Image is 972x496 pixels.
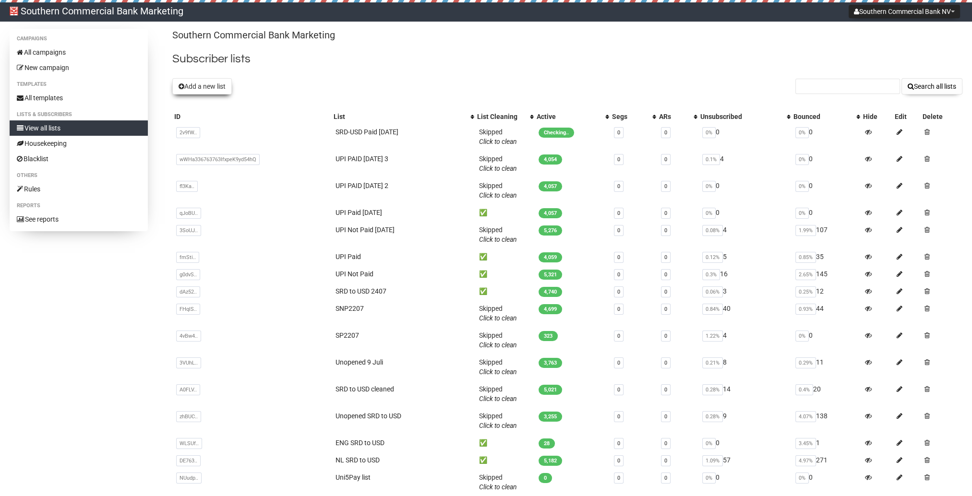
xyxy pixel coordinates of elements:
td: 16 [698,265,792,283]
a: 0 [617,360,620,366]
span: 0.93% [795,304,816,315]
span: Skipped [479,305,517,322]
span: 4,740 [539,287,562,297]
a: 0 [617,475,620,481]
span: 4,057 [539,208,562,218]
span: 2.65% [795,269,816,280]
a: UPI Paid [336,253,361,260]
span: 0.29% [795,357,816,368]
div: Active [537,112,600,121]
li: Lists & subscribers [10,109,148,120]
a: 0 [664,360,667,366]
td: ✅ [475,248,535,265]
a: View all lists [10,120,148,136]
a: 0 [664,156,667,163]
td: 4 [698,221,792,248]
span: 2v9fW.. [176,127,200,138]
span: 0.84% [702,304,723,315]
a: 0 [664,413,667,420]
h2: Subscriber lists [172,50,962,68]
a: NL SRD to USD [336,456,380,464]
td: ✅ [475,451,535,469]
span: 0.3% [702,269,720,280]
td: 0 [792,177,861,204]
td: 11 [792,354,861,380]
span: Skipped [479,226,517,243]
span: A0FLV.. [176,384,200,395]
span: g0dvS.. [176,269,200,280]
a: UPI PAID [DATE] 3 [336,155,388,163]
td: 1 [792,434,861,451]
a: 0 [617,413,620,420]
td: 8 [698,354,792,380]
span: Skipped [479,358,517,376]
div: ARs [659,112,689,121]
a: 0 [617,440,620,447]
span: 0.1% [702,154,720,165]
span: 323 [539,331,558,341]
a: UPI Not Paid [336,270,373,278]
span: zhBUC.. [176,411,201,422]
td: 0 [792,123,861,150]
a: 0 [617,227,620,234]
span: 1.99% [795,225,816,236]
a: SP2207 [336,331,359,339]
button: Add a new list [172,78,232,94]
td: 57 [698,451,792,469]
span: 4,059 [539,252,562,262]
td: 107 [792,221,861,248]
a: See reports [10,212,148,227]
p: Southern Commercial Bank Marketing [172,29,962,42]
a: 0 [664,254,667,260]
span: Skipped [479,385,517,402]
span: 1.22% [702,331,723,342]
a: UPI PAID [DATE] 2 [336,182,388,189]
a: SRD-USD Paid [DATE] [336,128,398,136]
a: ENG SRD to USD [336,439,384,447]
span: 0.06% [702,286,723,297]
td: 0 [792,204,861,221]
a: Unopened 9 Juli [336,358,383,366]
td: 0 [698,434,792,451]
a: 0 [617,306,620,312]
td: 35 [792,248,861,265]
span: NUudp.. [176,472,202,484]
a: Click to clean [479,165,517,172]
span: Skipped [479,473,517,491]
span: Skipped [479,128,517,145]
td: 0 [698,204,792,221]
div: List [334,112,466,121]
td: 138 [792,407,861,434]
span: 0% [702,208,716,219]
a: Click to clean [479,483,517,491]
span: 0% [795,208,809,219]
td: ✅ [475,265,535,283]
a: Click to clean [479,236,517,243]
span: 4,054 [539,154,562,165]
a: 0 [664,475,667,481]
span: WLSUf.. [176,438,202,449]
a: 0 [617,254,620,260]
span: 3SoUJ.. [176,225,201,236]
span: dAz52.. [176,286,200,297]
a: 0 [664,458,667,464]
td: 0 [698,469,792,496]
span: 1.09% [702,455,723,466]
span: 4vBw4.. [176,331,201,342]
td: 9 [698,407,792,434]
th: Unsubscribed: No sort applied, activate to apply an ascending sort [698,110,792,123]
span: Skipped [479,412,517,429]
span: 0% [702,472,716,484]
span: 0.08% [702,225,723,236]
td: 0 [698,123,792,150]
span: 3,763 [539,358,562,368]
span: 0.28% [702,384,723,395]
span: 0.25% [795,286,816,297]
td: 44 [792,300,861,327]
a: 0 [664,306,667,312]
a: 0 [617,289,620,295]
td: 0 [792,469,861,496]
a: 0 [664,227,667,234]
th: Delete: No sort applied, sorting is disabled [921,110,962,123]
span: 5,276 [539,225,562,236]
